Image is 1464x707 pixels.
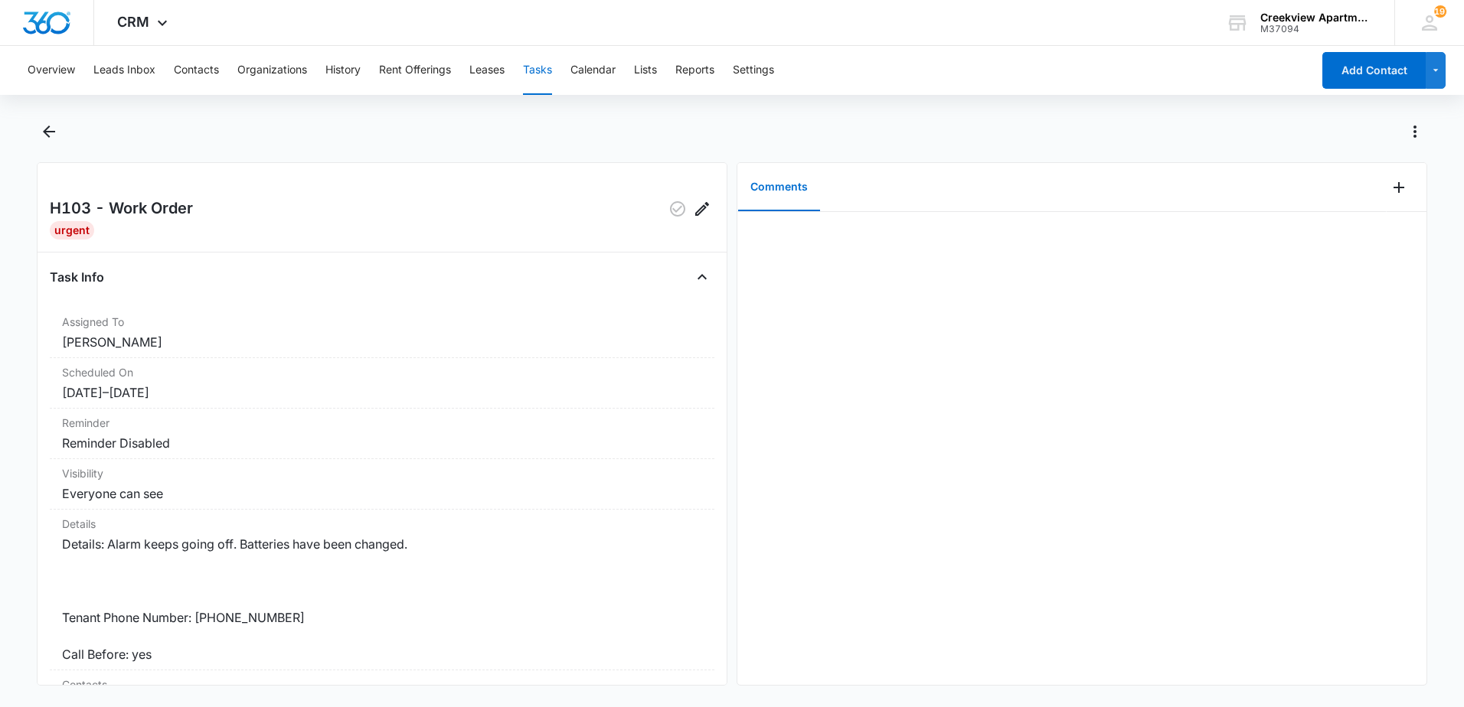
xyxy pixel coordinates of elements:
div: Scheduled On[DATE]–[DATE] [50,358,714,409]
button: Lists [634,46,657,95]
div: ReminderReminder Disabled [50,409,714,459]
button: Add Comment [1387,175,1411,200]
dd: Reminder Disabled [62,434,702,452]
div: account id [1260,24,1372,34]
button: Contacts [174,46,219,95]
button: Organizations [237,46,307,95]
button: Calendar [570,46,616,95]
button: Leads Inbox [93,46,155,95]
dt: Visibility [62,465,702,481]
button: Tasks [523,46,552,95]
span: CRM [117,14,149,30]
div: notifications count [1434,5,1446,18]
button: History [325,46,361,95]
button: Reports [675,46,714,95]
dt: Details [62,516,702,532]
button: Close [690,265,714,289]
button: Overview [28,46,75,95]
button: Settings [733,46,774,95]
dt: Assigned To [62,314,702,330]
button: Rent Offerings [379,46,451,95]
div: DetailsDetails: Alarm keeps going off. Batteries have been changed. Tenant Phone Number: [PHONE_N... [50,510,714,670]
dd: [DATE] – [DATE] [62,383,702,402]
div: VisibilityEveryone can see [50,459,714,510]
dt: Contacts [62,676,702,692]
h2: H103 - Work Order [50,197,193,221]
button: Edit [690,197,714,221]
dd: Everyone can see [62,484,702,503]
div: Urgent [50,221,94,239]
button: Leases [469,46,505,95]
span: 197 [1434,5,1446,18]
dd: Details: Alarm keeps going off. Batteries have been changed. Tenant Phone Number: [PHONE_NUMBER] ... [62,535,702,663]
button: Actions [1403,119,1427,144]
button: Add Contact [1322,52,1426,89]
dd: [PERSON_NAME] [62,333,702,351]
button: Comments [738,164,820,211]
dt: Reminder [62,415,702,431]
h4: Task Info [50,268,104,286]
button: Back [37,119,60,144]
dt: Scheduled On [62,364,702,380]
div: account name [1260,11,1372,24]
div: Assigned To[PERSON_NAME] [50,308,714,358]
